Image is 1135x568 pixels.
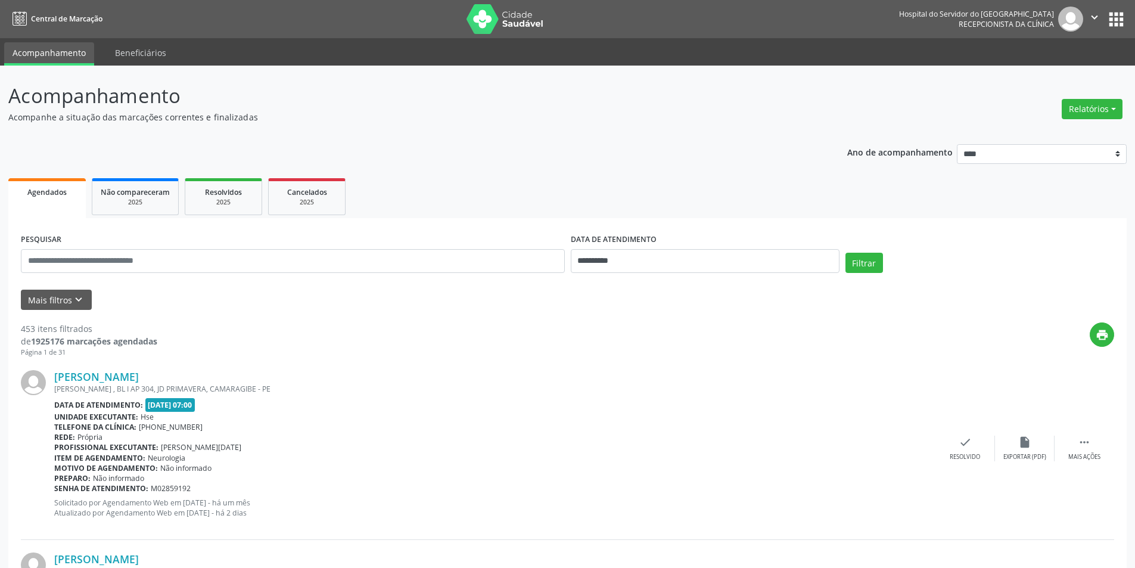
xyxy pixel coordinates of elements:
p: Ano de acompanhamento [847,144,953,159]
a: Central de Marcação [8,9,102,29]
strong: 1925176 marcações agendadas [31,336,157,347]
a: Acompanhamento [4,42,94,66]
span: [PHONE_NUMBER] [139,422,203,432]
div: Mais ações [1068,453,1100,461]
div: Página 1 de 31 [21,347,157,358]
div: [PERSON_NAME] , BL I AP 304, JD PRIMAVERA, CAMARAGIBE - PE [54,384,935,394]
i: insert_drive_file [1018,436,1031,449]
a: [PERSON_NAME] [54,370,139,383]
span: [PERSON_NAME][DATE] [161,442,241,452]
div: Exportar (PDF) [1003,453,1046,461]
span: Resolvidos [205,187,242,197]
button:  [1083,7,1106,32]
span: Central de Marcação [31,14,102,24]
span: Cancelados [287,187,327,197]
button: apps [1106,9,1127,30]
span: Própria [77,432,102,442]
button: Filtrar [845,253,883,273]
img: img [1058,7,1083,32]
button: Relatórios [1062,99,1122,119]
b: Profissional executante: [54,442,158,452]
div: 2025 [101,198,170,207]
b: Rede: [54,432,75,442]
b: Senha de atendimento: [54,483,148,493]
b: Unidade executante: [54,412,138,422]
label: PESQUISAR [21,231,61,249]
p: Solicitado por Agendamento Web em [DATE] - há um mês Atualizado por Agendamento Web em [DATE] - h... [54,498,935,518]
div: 2025 [194,198,253,207]
p: Acompanhamento [8,81,791,111]
div: Resolvido [950,453,980,461]
span: [DATE] 07:00 [145,398,195,412]
button: Mais filtroskeyboard_arrow_down [21,290,92,311]
a: Beneficiários [107,42,175,63]
div: 453 itens filtrados [21,322,157,335]
span: Não informado [93,473,144,483]
span: Hse [141,412,154,422]
span: M02859192 [151,483,191,493]
img: img [21,370,46,395]
span: Não compareceram [101,187,170,197]
p: Acompanhe a situação das marcações correntes e finalizadas [8,111,791,123]
i: keyboard_arrow_down [72,293,85,306]
button: print [1090,322,1114,347]
b: Data de atendimento: [54,400,143,410]
span: Não informado [160,463,212,473]
b: Telefone da clínica: [54,422,136,432]
label: DATA DE ATENDIMENTO [571,231,657,249]
span: Recepcionista da clínica [959,19,1054,29]
div: Hospital do Servidor do [GEOGRAPHIC_DATA] [899,9,1054,19]
b: Motivo de agendamento: [54,463,158,473]
i:  [1078,436,1091,449]
i: check [959,436,972,449]
i:  [1088,11,1101,24]
a: [PERSON_NAME] [54,553,139,566]
span: Neurologia [148,453,185,463]
b: Item de agendamento: [54,453,145,463]
div: 2025 [277,198,337,207]
i: print [1096,328,1109,342]
b: Preparo: [54,473,91,483]
div: de [21,335,157,347]
span: Agendados [27,187,67,197]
